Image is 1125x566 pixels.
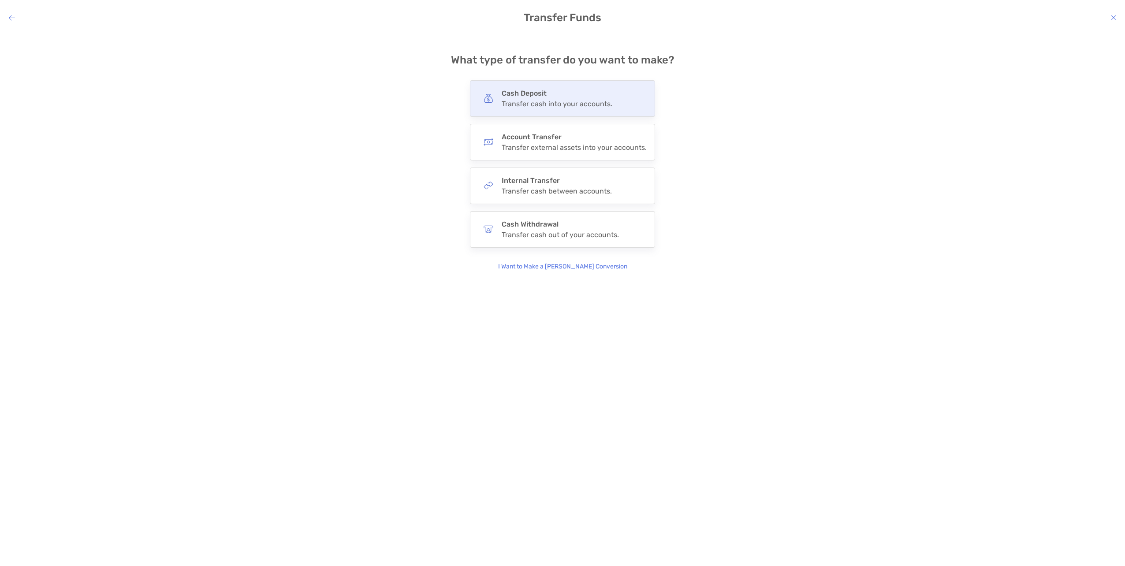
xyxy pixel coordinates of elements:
h4: Account Transfer [502,133,647,141]
img: button icon [484,181,493,190]
div: Transfer cash out of your accounts. [502,231,619,239]
div: Transfer external assets into your accounts. [502,143,647,152]
h4: What type of transfer do you want to make? [451,54,674,66]
img: button icon [484,224,493,234]
h4: Internal Transfer [502,176,612,185]
h4: Cash Deposit [502,89,612,97]
img: button icon [484,93,493,103]
h4: Cash Withdrawal [502,220,619,228]
p: I Want to Make a [PERSON_NAME] Conversion [498,262,627,272]
div: Transfer cash between accounts. [502,187,612,195]
div: Transfer cash into your accounts. [502,100,612,108]
img: button icon [484,137,493,147]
